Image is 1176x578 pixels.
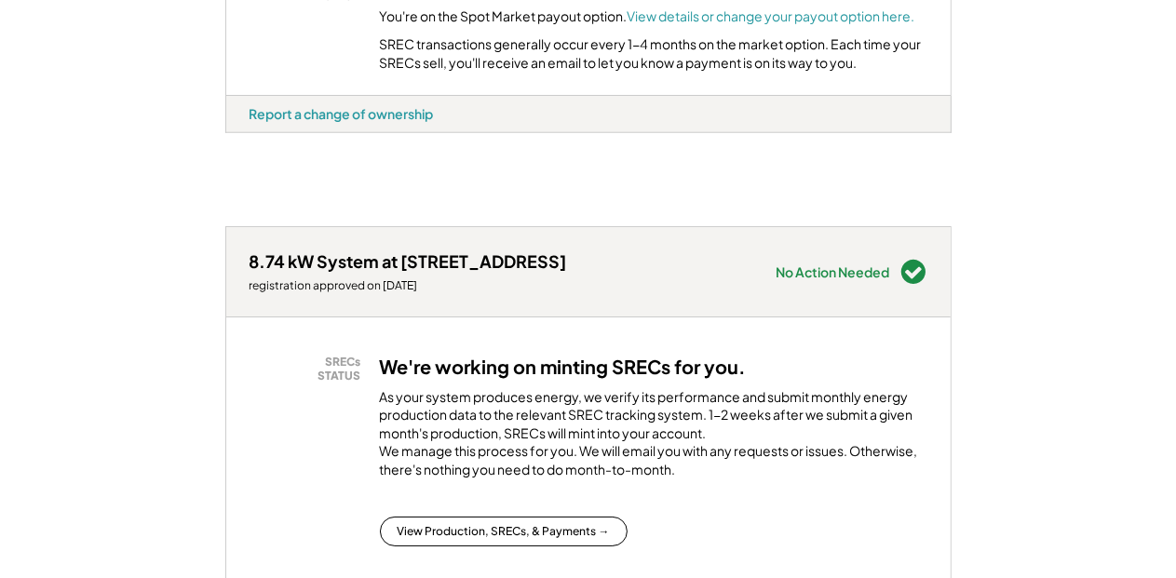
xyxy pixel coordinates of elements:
a: View details or change your payout option here. [628,7,915,24]
div: SREC transactions generally occur every 1-4 months on the market option. Each time your SRECs sel... [380,35,927,72]
button: View Production, SRECs, & Payments → [380,517,628,546]
div: No Action Needed [777,265,890,278]
div: 8.74 kW System at [STREET_ADDRESS] [250,250,567,272]
div: You're on the Spot Market payout option. [380,7,915,26]
div: ocv0anwr - VA Distributed [225,133,292,141]
div: registration approved on [DATE] [250,278,567,293]
div: As your system produces energy, we verify its performance and submit monthly energy production da... [380,388,927,489]
div: SRECs STATUS [259,355,361,383]
div: Report a change of ownership [250,105,434,122]
h3: We're working on minting SRECs for you. [380,355,747,379]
